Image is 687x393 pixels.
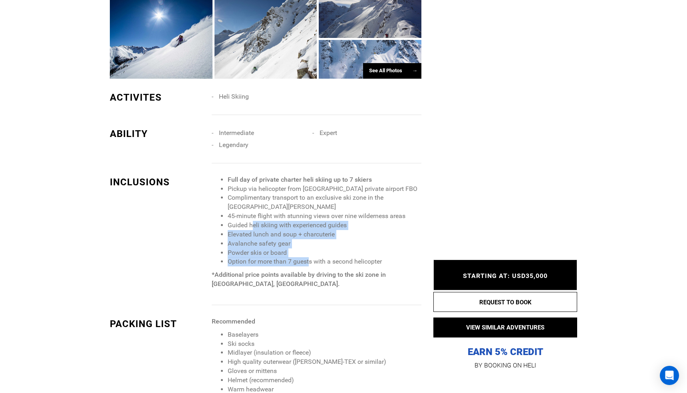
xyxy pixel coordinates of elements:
[433,266,577,358] p: EARN 5% CREDIT
[219,141,248,149] span: Legendary
[228,185,421,194] li: Pickup via helicopter from [GEOGRAPHIC_DATA] private airport FBO
[228,367,421,376] li: Gloves or mittens
[433,360,577,371] p: BY BOOKING ON HELI
[228,330,421,339] li: Baselayers
[219,129,254,137] span: Intermediate
[110,127,206,141] div: ABILITY
[228,376,421,385] li: Helmet (recommended)
[228,339,421,349] li: Ski socks
[228,257,421,266] li: Option for more than 7 guests with a second helicopter
[363,63,421,79] div: See All Photos
[228,357,421,367] li: High quality outerwear ([PERSON_NAME]-TEX or similar)
[228,176,372,183] strong: Full day of private charter heli skiing up to 7 skiers
[433,292,577,312] button: REQUEST TO BOOK
[412,67,417,73] span: →
[228,348,421,357] li: Midlayer (insulation or fleece)
[660,366,679,385] div: Open Intercom Messenger
[228,221,421,230] li: Guided heli skiing with experienced guides
[433,318,577,337] button: VIEW SIMILAR ADVENTURES
[110,175,206,189] div: INCLUSIONS
[110,317,206,331] div: PACKING LIST
[463,272,548,280] span: STARTING AT: USD35,000
[228,248,421,258] li: Powder skis or board
[228,230,421,239] li: Elevated lunch and soup + charcuterie
[228,212,421,221] li: 45-minute flight with stunning views over nine wilderness areas
[219,93,249,100] span: Heli Skiing
[110,91,206,104] div: ACTIVITES
[320,129,337,137] span: Expert
[228,239,421,248] li: Avalanche safety gear
[212,318,255,325] strong: Recommended
[228,193,421,212] li: Complimentary transport to an exclusive ski zone in the [GEOGRAPHIC_DATA][PERSON_NAME]
[212,271,386,288] strong: *Additional price points available by driving to the ski zone in [GEOGRAPHIC_DATA], [GEOGRAPHIC_D...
